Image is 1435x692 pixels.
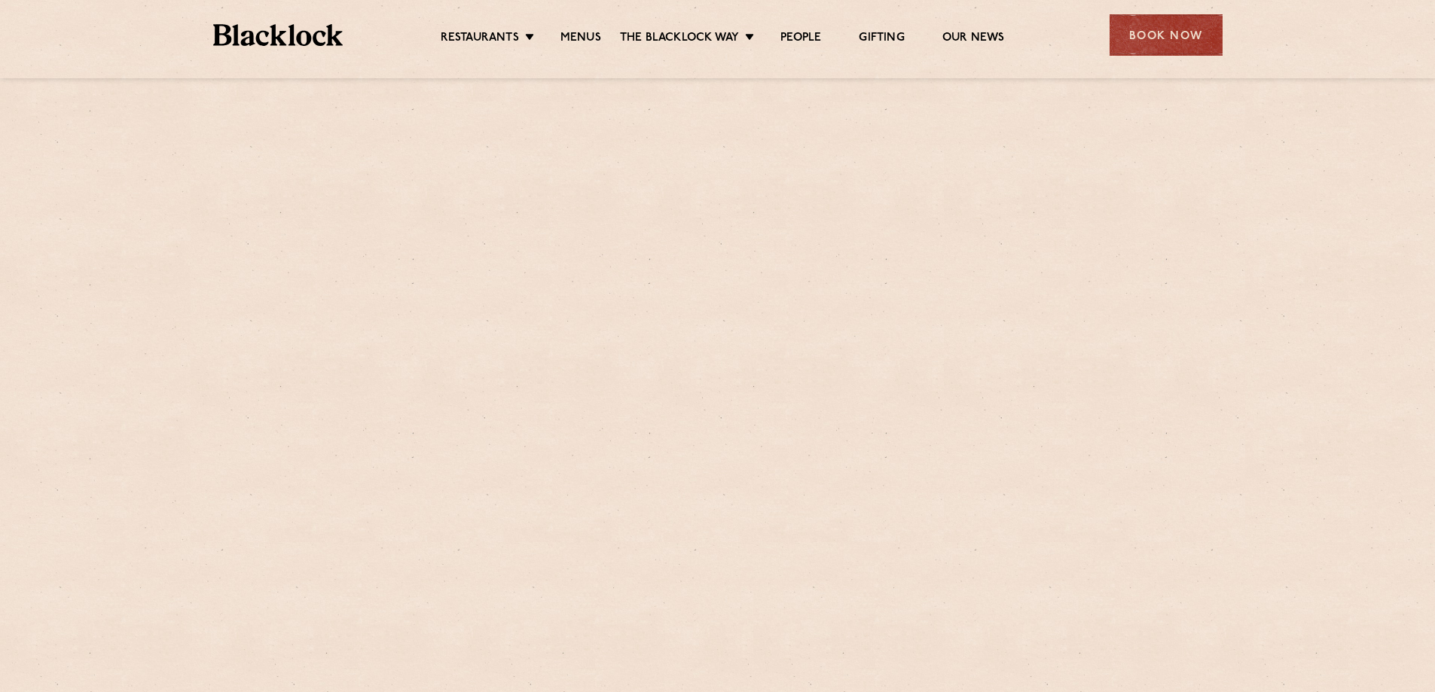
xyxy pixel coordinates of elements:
a: Gifting [859,31,904,47]
a: The Blacklock Way [620,31,739,47]
a: People [780,31,821,47]
a: Restaurants [441,31,519,47]
a: Our News [942,31,1005,47]
div: Book Now [1110,14,1223,56]
a: Menus [560,31,601,47]
img: BL_Textured_Logo-footer-cropped.svg [213,24,343,46]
